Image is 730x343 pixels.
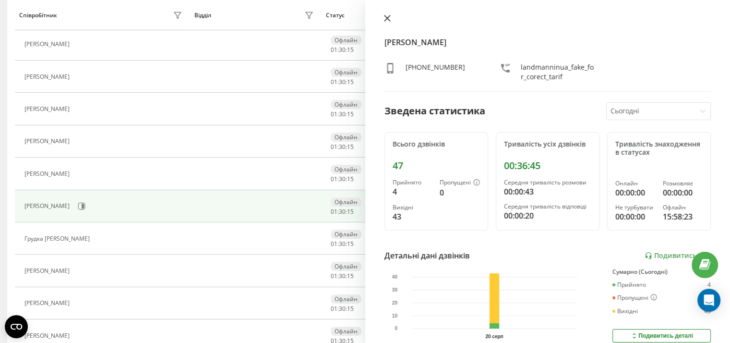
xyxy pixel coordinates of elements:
[19,12,57,19] div: Співробітник
[331,165,361,174] div: Офлайн
[5,315,28,338] button: Open CMP widget
[615,204,655,211] div: Не турбувати
[663,211,703,222] div: 15:58:23
[331,306,354,312] div: : :
[339,305,346,313] span: 30
[331,47,354,53] div: : :
[663,204,703,211] div: Офлайн
[393,140,480,148] div: Всього дзвінків
[331,197,361,207] div: Офлайн
[384,37,711,48] h4: [PERSON_NAME]
[331,36,361,45] div: Офлайн
[392,275,397,280] text: 40
[384,250,470,261] div: Детальні дані дзвінків
[24,106,72,112] div: [PERSON_NAME]
[392,300,397,306] text: 20
[331,68,361,77] div: Офлайн
[331,46,337,54] span: 01
[630,332,693,340] div: Подивитись деталі
[331,208,337,216] span: 01
[24,41,72,48] div: [PERSON_NAME]
[339,143,346,151] span: 30
[326,12,345,19] div: Статус
[612,282,646,288] div: Прийнято
[645,252,711,260] a: Подивитись звіт
[347,143,354,151] span: 15
[504,160,591,171] div: 00:36:45
[612,308,638,315] div: Вихідні
[331,111,354,118] div: : :
[331,78,337,86] span: 01
[339,110,346,118] span: 30
[347,272,354,280] span: 15
[339,78,346,86] span: 30
[406,62,465,82] div: [PHONE_NUMBER]
[384,104,485,118] div: Зведена статистика
[504,210,591,221] div: 00:00:20
[704,308,711,315] div: 43
[347,110,354,118] span: 15
[331,262,361,271] div: Офлайн
[393,160,480,171] div: 47
[615,140,703,157] div: Тривалість знаходження в статусах
[331,273,354,280] div: : :
[663,180,703,187] div: Розмовляє
[24,235,92,242] div: Грудка [PERSON_NAME]
[395,326,397,331] text: 0
[347,175,354,183] span: 15
[392,313,397,318] text: 10
[521,62,596,82] div: landmanninua_fake_for_corect_tarif
[615,211,655,222] div: 00:00:00
[331,79,354,86] div: : :
[347,78,354,86] span: 15
[339,240,346,248] span: 30
[393,179,432,186] div: Прийнято
[347,208,354,216] span: 15
[393,204,432,211] div: Вихідні
[347,305,354,313] span: 15
[24,138,72,145] div: [PERSON_NAME]
[331,305,337,313] span: 01
[485,334,503,339] text: 20 серп
[194,12,211,19] div: Відділ
[331,294,361,304] div: Офлайн
[707,282,711,288] div: 4
[612,269,711,275] div: Сумарно (Сьогодні)
[331,144,354,150] div: : :
[331,272,337,280] span: 01
[24,73,72,80] div: [PERSON_NAME]
[331,176,354,183] div: : :
[347,46,354,54] span: 15
[331,133,361,142] div: Офлайн
[504,203,591,210] div: Середня тривалість відповіді
[24,300,72,306] div: [PERSON_NAME]
[24,332,72,339] div: [PERSON_NAME]
[440,187,480,198] div: 0
[24,203,72,209] div: [PERSON_NAME]
[331,230,361,239] div: Офлайн
[331,240,337,248] span: 01
[392,287,397,293] text: 30
[504,140,591,148] div: Тривалість усіх дзвінків
[440,179,480,187] div: Пропущені
[615,180,655,187] div: Онлайн
[331,241,354,247] div: : :
[393,186,432,197] div: 4
[339,272,346,280] span: 30
[331,175,337,183] span: 01
[339,208,346,216] span: 30
[331,143,337,151] span: 01
[24,171,72,177] div: [PERSON_NAME]
[331,110,337,118] span: 01
[24,268,72,274] div: [PERSON_NAME]
[339,46,346,54] span: 30
[347,240,354,248] span: 15
[331,208,354,215] div: : :
[331,327,361,336] div: Офлайн
[663,187,703,198] div: 00:00:00
[615,187,655,198] div: 00:00:00
[504,186,591,197] div: 00:00:43
[339,175,346,183] span: 30
[697,289,720,312] div: Open Intercom Messenger
[612,329,711,343] button: Подивитись деталі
